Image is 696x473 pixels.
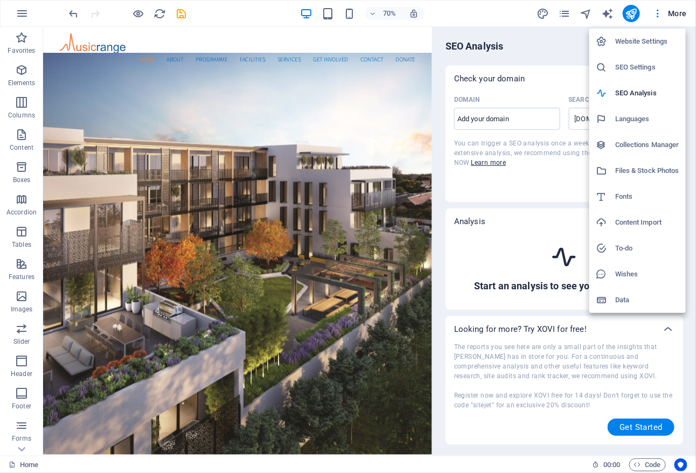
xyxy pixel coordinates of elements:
[615,113,679,126] h6: Languages
[615,294,679,307] h6: Data
[615,216,679,229] h6: Content Import
[615,190,679,203] h6: Fonts
[615,87,679,100] h6: SEO Analysis
[615,138,679,151] h6: Collections Manager
[615,35,679,48] h6: Website Settings
[615,268,679,281] h6: Wishes
[615,61,679,74] h6: SEO Settings
[615,164,679,177] h6: Files & Stock Photos
[615,242,679,255] h6: To-do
